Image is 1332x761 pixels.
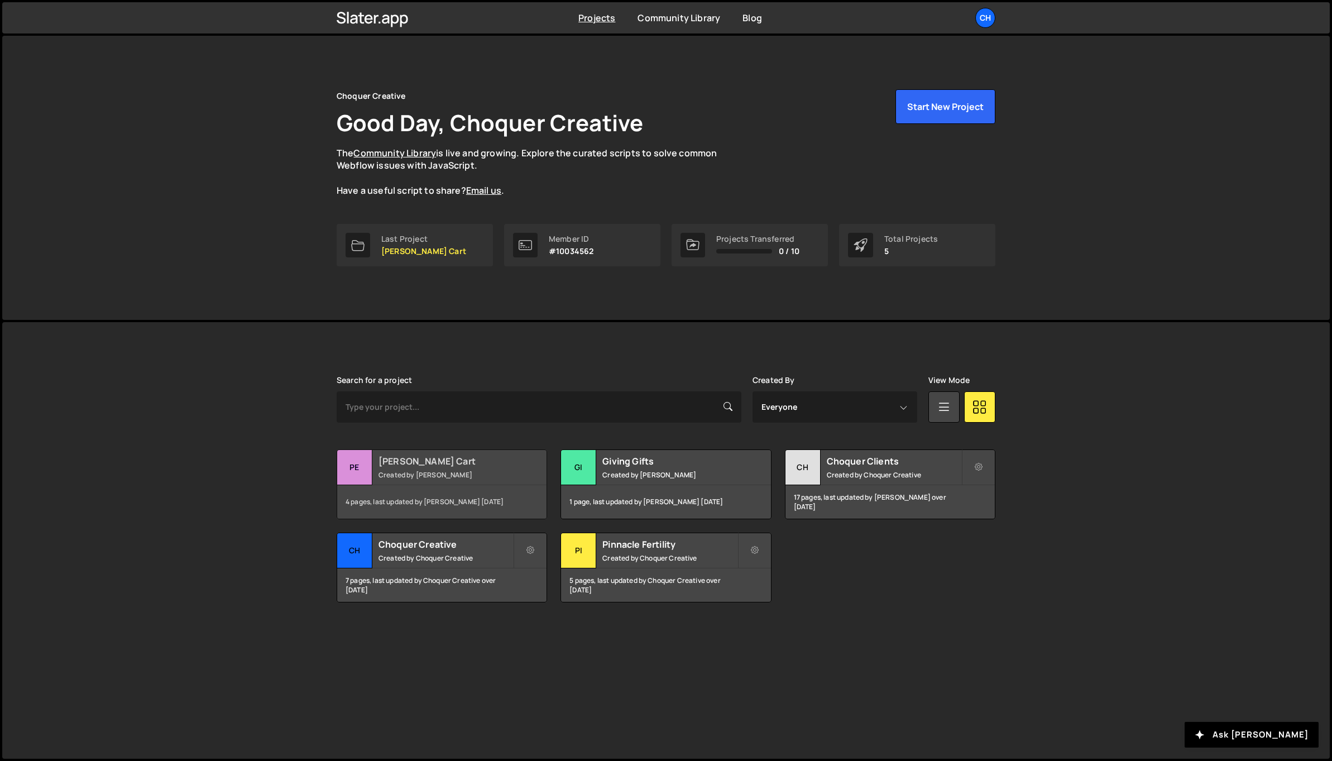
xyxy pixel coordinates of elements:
div: Pi [561,533,596,568]
button: Start New Project [895,89,995,124]
div: 5 pages, last updated by Choquer Creative over [DATE] [561,568,770,602]
h2: Giving Gifts [602,455,737,467]
div: 17 pages, last updated by [PERSON_NAME] over [DATE] [785,485,995,519]
h2: Choquer Creative [378,538,513,551]
a: Projects [578,12,615,24]
small: Created by Choquer Creative [378,553,513,563]
div: Ch [785,450,821,485]
button: Ask [PERSON_NAME] [1185,722,1319,748]
label: Search for a project [337,376,412,385]
div: Gi [561,450,596,485]
a: Last Project [PERSON_NAME] Cart [337,224,493,266]
label: View Mode [928,376,970,385]
div: Choquer Creative [337,89,406,103]
a: Ch Choquer Clients Created by Choquer Creative 17 pages, last updated by [PERSON_NAME] over [DATE] [785,449,995,519]
h1: Good Day, Choquer Creative [337,107,643,138]
a: Pe [PERSON_NAME] Cart Created by [PERSON_NAME] 4 pages, last updated by [PERSON_NAME] [DATE] [337,449,547,519]
div: Pe [337,450,372,485]
h2: Choquer Clients [827,455,961,467]
a: Gi Giving Gifts Created by [PERSON_NAME] 1 page, last updated by [PERSON_NAME] [DATE] [560,449,771,519]
a: Blog [742,12,762,24]
small: Created by Choquer Creative [827,470,961,480]
div: 7 pages, last updated by Choquer Creative over [DATE] [337,568,547,602]
a: Community Library [638,12,720,24]
p: [PERSON_NAME] Cart [381,247,466,256]
a: Ch [975,8,995,28]
div: Total Projects [884,234,938,243]
a: Email us [466,184,501,197]
small: Created by [PERSON_NAME] [378,470,513,480]
div: 1 page, last updated by [PERSON_NAME] [DATE] [561,485,770,519]
p: The is live and growing. Explore the curated scripts to solve common Webflow issues with JavaScri... [337,147,739,197]
div: Last Project [381,234,466,243]
input: Type your project... [337,391,741,423]
small: Created by [PERSON_NAME] [602,470,737,480]
div: Ch [337,533,372,568]
p: #10034562 [549,247,593,256]
label: Created By [753,376,795,385]
a: Community Library [353,147,436,159]
div: Projects Transferred [716,234,799,243]
a: Pi Pinnacle Fertility Created by Choquer Creative 5 pages, last updated by Choquer Creative over ... [560,533,771,602]
div: Member ID [549,234,593,243]
h2: [PERSON_NAME] Cart [378,455,513,467]
p: 5 [884,247,938,256]
h2: Pinnacle Fertility [602,538,737,551]
div: 4 pages, last updated by [PERSON_NAME] [DATE] [337,485,547,519]
span: 0 / 10 [779,247,799,256]
small: Created by Choquer Creative [602,553,737,563]
a: Ch Choquer Creative Created by Choquer Creative 7 pages, last updated by Choquer Creative over [D... [337,533,547,602]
